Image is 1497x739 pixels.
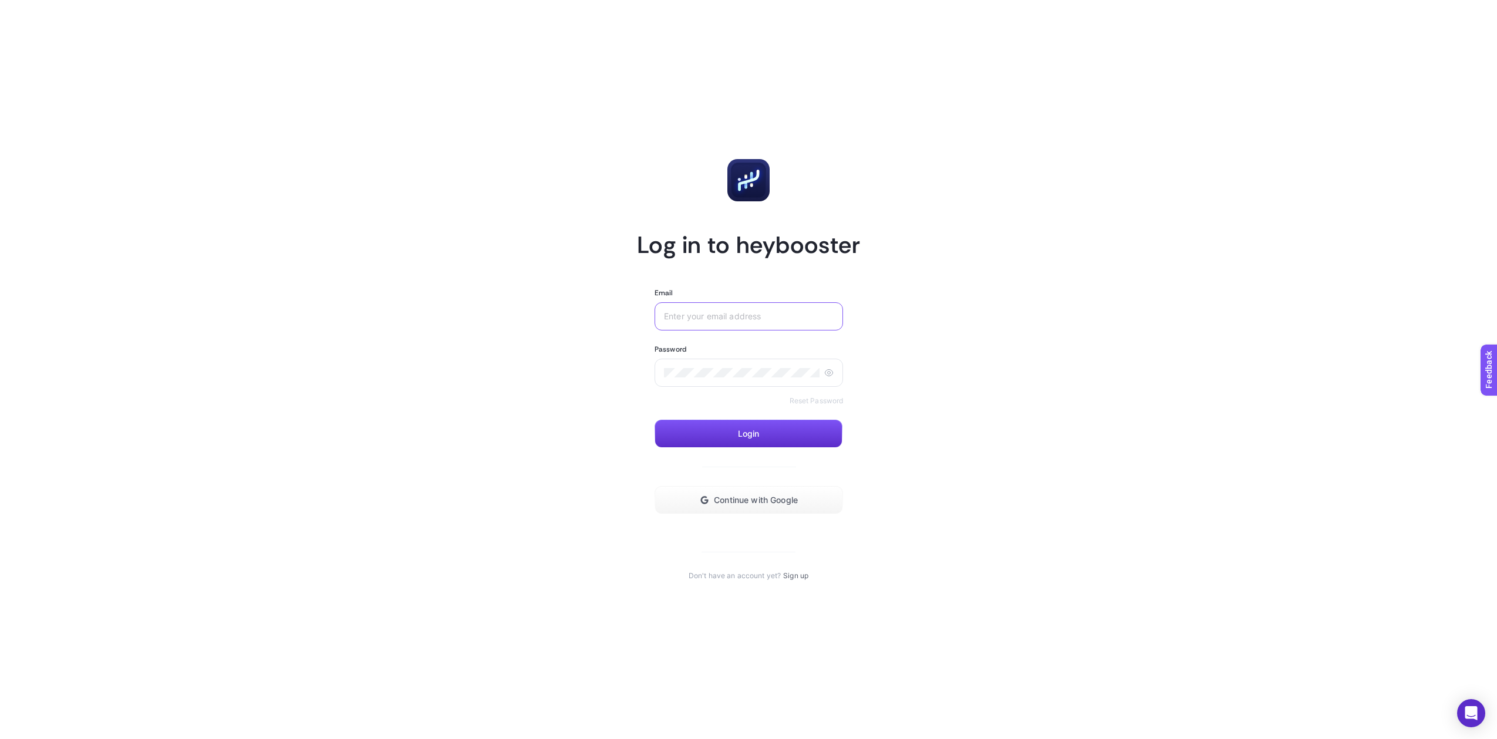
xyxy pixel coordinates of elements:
button: Continue with Google [655,486,843,514]
span: Feedback [7,4,45,13]
a: Sign up [783,571,808,581]
div: Open Intercom Messenger [1457,699,1485,727]
h1: Log in to heybooster [637,230,860,260]
label: Password [655,345,686,354]
a: Reset Password [790,396,844,406]
span: Don't have an account yet? [689,571,781,581]
span: Login [738,429,760,438]
input: Enter your email address [664,312,834,321]
button: Login [655,420,842,448]
label: Email [655,288,673,298]
span: Continue with Google [714,495,798,505]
